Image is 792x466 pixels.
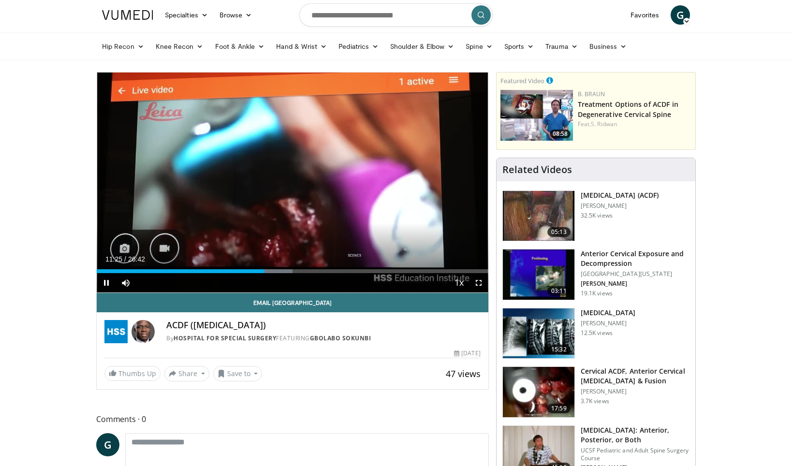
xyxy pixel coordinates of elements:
[310,334,371,342] a: Gbolabo Sokunbi
[499,37,540,56] a: Sports
[97,273,116,292] button: Pause
[578,100,679,119] a: Treatment Options of ACDF in Degenerative Cervical Spine
[102,10,153,20] img: VuMedi Logo
[581,212,613,219] p: 32.5K views
[502,249,689,300] a: 03:11 Anterior Cervical Exposure and Decompression [GEOGRAPHIC_DATA][US_STATE] [PERSON_NAME] 19.1...
[581,280,689,288] p: [PERSON_NAME]
[578,90,605,98] a: B. Braun
[581,425,689,445] h3: [MEDICAL_DATA]: Anterior, Posterior, or Both
[97,269,488,273] div: Progress Bar
[124,255,126,263] span: /
[299,3,493,27] input: Search topics, interventions
[581,249,689,268] h3: Anterior Cervical Exposure and Decompression
[581,308,636,318] h3: [MEDICAL_DATA]
[547,227,571,237] span: 05:13
[116,273,135,292] button: Mute
[547,286,571,296] span: 03:11
[547,345,571,354] span: 15:32
[159,5,214,25] a: Specialties
[150,37,209,56] a: Knee Recon
[500,90,573,141] img: 009a77ed-cfd7-46ce-89c5-e6e5196774e0.150x105_q85_crop-smart_upscale.jpg
[503,367,574,417] img: 45d9052e-5211-4d55-8682-bdc6aa14d650.150x105_q85_crop-smart_upscale.jpg
[96,37,150,56] a: Hip Recon
[454,349,480,358] div: [DATE]
[446,368,481,379] span: 47 views
[503,308,574,359] img: dard_1.png.150x105_q85_crop-smart_upscale.jpg
[502,366,689,418] a: 17:59 Cervical ACDF, Anterior Cervical [MEDICAL_DATA] & Fusion [PERSON_NAME] 3.7K views
[550,130,571,138] span: 08:58
[132,320,155,343] img: Avatar
[503,191,574,241] img: Dr_Ali_Bydon_Performs_An_ACDF_Procedure_100000624_3.jpg.150x105_q85_crop-smart_upscale.jpg
[97,293,488,312] a: Email [GEOGRAPHIC_DATA]
[581,270,689,278] p: [GEOGRAPHIC_DATA][US_STATE]
[581,329,613,337] p: 12.5K views
[581,366,689,386] h3: Cervical ACDF, Anterior Cervical [MEDICAL_DATA] & Fusion
[166,320,481,331] h4: ACDF ([MEDICAL_DATA])
[209,37,271,56] a: Foot & Ankle
[128,255,145,263] span: 26:42
[213,366,263,381] button: Save to
[503,249,574,300] img: 38786_0000_3.png.150x105_q85_crop-smart_upscale.jpg
[270,37,333,56] a: Hand & Wrist
[96,413,489,425] span: Comments 0
[174,334,276,342] a: Hospital for Special Surgery
[164,366,209,381] button: Share
[502,164,572,175] h4: Related Videos
[384,37,460,56] a: Shoulder & Elbow
[104,366,161,381] a: Thumbs Up
[581,447,689,462] p: UCSF Pediatric and Adult Spine Surgery Course
[625,5,665,25] a: Favorites
[104,320,128,343] img: Hospital for Special Surgery
[581,397,609,405] p: 3.7K views
[671,5,690,25] a: G
[500,90,573,141] a: 08:58
[96,433,119,456] a: G
[578,120,691,129] div: Feat.
[166,334,481,343] div: By FEATURING
[584,37,633,56] a: Business
[502,190,689,242] a: 05:13 [MEDICAL_DATA] (ACDF) [PERSON_NAME] 32.5K views
[105,255,122,263] span: 11:25
[502,308,689,359] a: 15:32 [MEDICAL_DATA] [PERSON_NAME] 12.5K views
[460,37,498,56] a: Spine
[547,404,571,413] span: 17:59
[540,37,584,56] a: Trauma
[469,273,488,292] button: Fullscreen
[97,73,488,293] video-js: Video Player
[333,37,384,56] a: Pediatrics
[450,273,469,292] button: Playback Rate
[500,76,544,85] small: Featured Video
[581,202,659,210] p: [PERSON_NAME]
[581,290,613,297] p: 19.1K views
[581,190,659,200] h3: [MEDICAL_DATA] (ACDF)
[581,388,689,395] p: [PERSON_NAME]
[591,120,617,128] a: S. Ridwan
[581,320,636,327] p: [PERSON_NAME]
[214,5,258,25] a: Browse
